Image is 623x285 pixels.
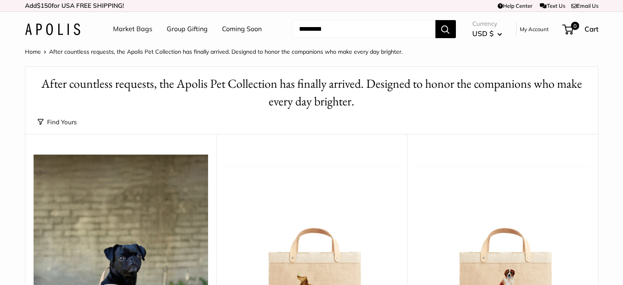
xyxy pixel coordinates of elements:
span: $150 [37,2,52,9]
a: Coming Soon [222,23,262,35]
span: Cart [584,25,598,33]
nav: Breadcrumb [25,46,403,57]
button: USD $ [472,27,502,40]
a: Text Us [540,2,565,9]
a: Group Gifting [167,23,208,35]
a: My Account [520,24,549,34]
a: 0 Cart [563,23,598,36]
span: Currency [472,18,502,30]
span: USD $ [472,29,494,38]
h1: After countless requests, the Apolis Pet Collection has finally arrived. Designed to honor the co... [38,75,586,110]
span: After countless requests, the Apolis Pet Collection has finally arrived. Designed to honor the co... [49,48,403,55]
button: Search [435,20,456,38]
a: Email Us [571,2,598,9]
a: Market Bags [113,23,152,35]
button: Find Yours [38,116,77,128]
span: 0 [571,22,579,30]
a: Home [25,48,41,55]
img: Apolis [25,23,80,35]
a: Help Center [498,2,532,9]
input: Search... [292,20,435,38]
